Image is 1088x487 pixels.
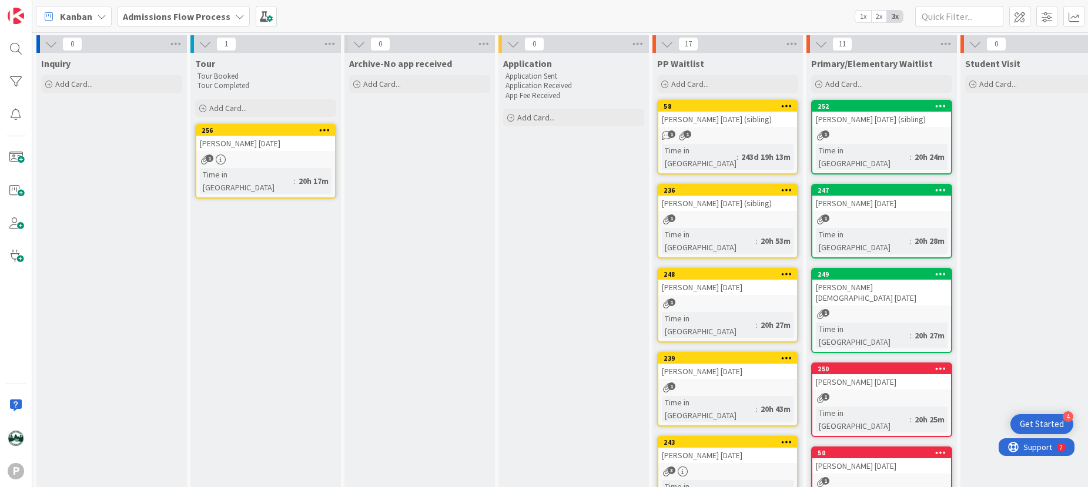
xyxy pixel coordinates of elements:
[8,463,24,479] div: P
[979,79,1017,89] span: Add Card...
[822,393,829,401] span: 1
[55,79,93,89] span: Add Card...
[812,458,951,473] div: [PERSON_NAME] [DATE]
[816,144,910,170] div: Time in [GEOGRAPHIC_DATA]
[662,144,737,170] div: Time in [GEOGRAPHIC_DATA]
[206,155,213,162] span: 1
[965,58,1020,69] span: Student Visit
[915,6,1003,27] input: Quick Filter...
[123,11,230,22] b: Admissions Flow Process
[912,413,948,426] div: 20h 25m
[658,269,797,280] div: 248
[812,280,951,305] div: [PERSON_NAME][DEMOGRAPHIC_DATA] [DATE]
[195,58,215,69] span: Tour
[658,101,797,112] div: 58
[524,37,544,51] span: 0
[756,318,758,331] span: :
[818,449,951,457] div: 50
[209,103,247,113] span: Add Card...
[196,136,335,151] div: [PERSON_NAME] [DATE]
[812,185,951,211] div: 247[PERSON_NAME] [DATE]
[756,234,758,247] span: :
[671,79,709,89] span: Add Card...
[737,150,738,163] span: :
[910,234,912,247] span: :
[871,11,887,22] span: 2x
[658,112,797,127] div: [PERSON_NAME] [DATE] (sibling)
[822,477,829,485] span: 1
[812,269,951,280] div: 249
[816,407,910,432] div: Time in [GEOGRAPHIC_DATA]
[812,185,951,196] div: 247
[818,186,951,194] div: 247
[657,100,798,174] a: 58[PERSON_NAME] [DATE] (sibling)Time in [GEOGRAPHIC_DATA]:243d 19h 13m
[197,81,334,90] p: Tour Completed
[658,437,797,448] div: 243
[197,72,334,81] p: Tour Booked
[758,402,794,415] div: 20h 43m
[912,150,948,163] div: 20h 24m
[811,58,933,69] span: Primary/Elementary Waitlist
[505,91,642,100] p: App Fee Received
[657,58,704,69] span: PP Waitlist
[658,101,797,127] div: 58[PERSON_NAME] [DATE] (sibling)
[812,101,951,127] div: 252[PERSON_NAME] [DATE] (sibling)
[1063,411,1073,422] div: 4
[756,402,758,415] span: :
[196,125,335,136] div: 256
[812,112,951,127] div: [PERSON_NAME] [DATE] (sibling)
[812,364,951,374] div: 250
[503,58,552,69] span: Application
[25,2,53,16] span: Support
[738,150,794,163] div: 243d 19h 13m
[812,364,951,389] div: 250[PERSON_NAME] [DATE]
[657,268,798,342] a: 248[PERSON_NAME] [DATE]Time in [GEOGRAPHIC_DATA]:20h 27m
[294,174,296,187] span: :
[822,309,829,317] span: 1
[832,37,852,51] span: 11
[818,102,951,110] div: 252
[658,280,797,295] div: [PERSON_NAME] [DATE]
[662,396,756,422] div: Time in [GEOGRAPHIC_DATA]
[61,5,64,14] div: 2
[758,318,794,331] div: 20h 27m
[684,130,691,138] span: 1
[657,184,798,258] a: 236[PERSON_NAME] [DATE] (sibling)Time in [GEOGRAPHIC_DATA]:20h 53m
[910,413,912,426] span: :
[658,364,797,379] div: [PERSON_NAME] [DATE]
[910,150,912,163] span: :
[812,448,951,473] div: 50[PERSON_NAME] [DATE]
[758,234,794,247] div: 20h 53m
[818,270,951,278] div: 249
[658,185,797,196] div: 236
[196,125,335,151] div: 256[PERSON_NAME] [DATE]
[658,353,797,364] div: 239
[822,214,829,222] span: 1
[912,329,948,342] div: 20h 27m
[658,269,797,295] div: 248[PERSON_NAME] [DATE]
[812,196,951,211] div: [PERSON_NAME] [DATE]
[505,72,642,81] p: Application Sent
[195,124,336,199] a: 256[PERSON_NAME] [DATE]Time in [GEOGRAPHIC_DATA]:20h 17m
[668,130,675,138] span: 1
[658,196,797,211] div: [PERSON_NAME] [DATE] (sibling)
[811,268,952,353] a: 249[PERSON_NAME][DEMOGRAPHIC_DATA] [DATE]Time in [GEOGRAPHIC_DATA]:20h 27m
[678,37,698,51] span: 17
[202,126,335,135] div: 256
[505,81,642,90] p: Application Received
[60,9,92,23] span: Kanban
[812,269,951,305] div: 249[PERSON_NAME][DEMOGRAPHIC_DATA] [DATE]
[910,329,912,342] span: :
[811,362,952,437] a: 250[PERSON_NAME] [DATE]Time in [GEOGRAPHIC_DATA]:20h 25m
[657,352,798,426] a: 239[PERSON_NAME] [DATE]Time in [GEOGRAPHIC_DATA]:20h 43m
[216,37,236,51] span: 1
[825,79,863,89] span: Add Card...
[855,11,871,22] span: 1x
[887,11,903,22] span: 3x
[8,8,24,24] img: Visit kanbanzone.com
[363,79,401,89] span: Add Card...
[811,184,952,258] a: 247[PERSON_NAME] [DATE]Time in [GEOGRAPHIC_DATA]:20h 28m
[8,430,24,446] img: TC
[664,102,797,110] div: 58
[349,58,452,69] span: Archive-No app received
